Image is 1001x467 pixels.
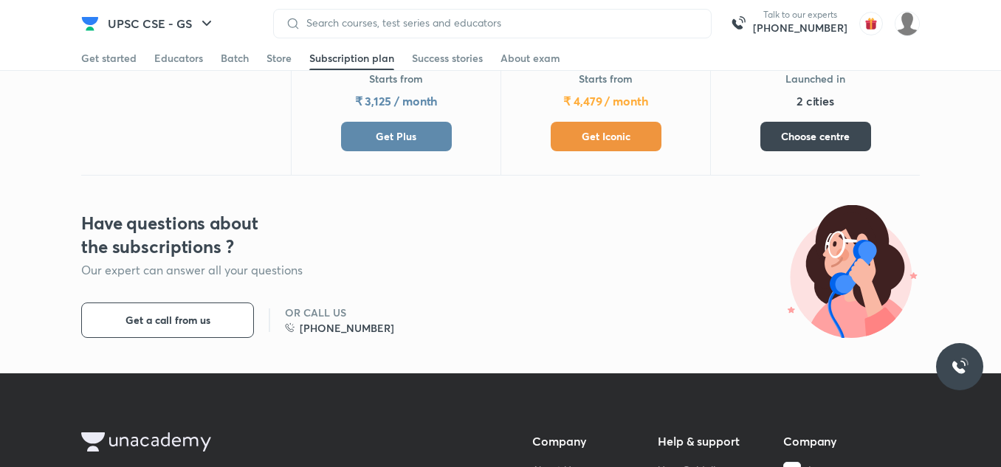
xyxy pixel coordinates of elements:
h5: ₹ 4,479 / month [563,92,648,110]
div: Subscription plan [309,51,394,66]
div: Batch [221,51,249,66]
h5: Company [532,432,646,450]
span: Get a call from us [125,313,210,328]
img: Unacademy Logo [81,432,211,452]
button: Choose centre [760,122,871,151]
img: sachin [895,11,920,36]
p: Talk to our experts [753,9,847,21]
a: Batch [221,46,249,70]
h5: Help & support [658,432,771,450]
h5: ₹ 3,125 / month [355,92,438,110]
h5: 2 cities [797,92,834,110]
img: Company Logo [81,15,99,32]
a: Subscription plan [309,46,394,70]
a: Success stories [412,46,483,70]
p: Our expert can answer all your questions [81,261,415,279]
div: Success stories [412,51,483,66]
button: Get Iconic [551,122,661,151]
input: Search courses, test series and educators [300,17,699,29]
img: call-us [723,9,753,38]
h3: Have questions about the subscriptions ? [81,211,281,258]
a: About exam [500,46,560,70]
div: Educators [154,51,203,66]
h6: OR CALL US [285,305,394,320]
a: Get started [81,46,137,70]
h5: Company [783,432,897,450]
span: Get Iconic [582,129,630,144]
p: Launched in [785,72,845,86]
span: Get Plus [376,129,416,144]
button: Get Plus [341,122,452,151]
div: Store [266,51,292,66]
div: About exam [500,51,560,66]
img: ttu [951,358,969,376]
button: UPSC CSE - GS [99,9,224,38]
a: [PHONE_NUMBER] [753,21,847,35]
button: Get a call from us [81,302,254,338]
a: Store [266,46,292,70]
p: Starts from [369,72,423,86]
h6: [PHONE_NUMBER] [300,320,394,336]
div: Get started [81,51,137,66]
a: Educators [154,46,203,70]
span: Choose centre [781,129,850,144]
img: illustration [787,205,920,338]
a: [PHONE_NUMBER] [285,320,394,336]
img: avatar [859,12,883,35]
p: Starts from [579,72,633,86]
